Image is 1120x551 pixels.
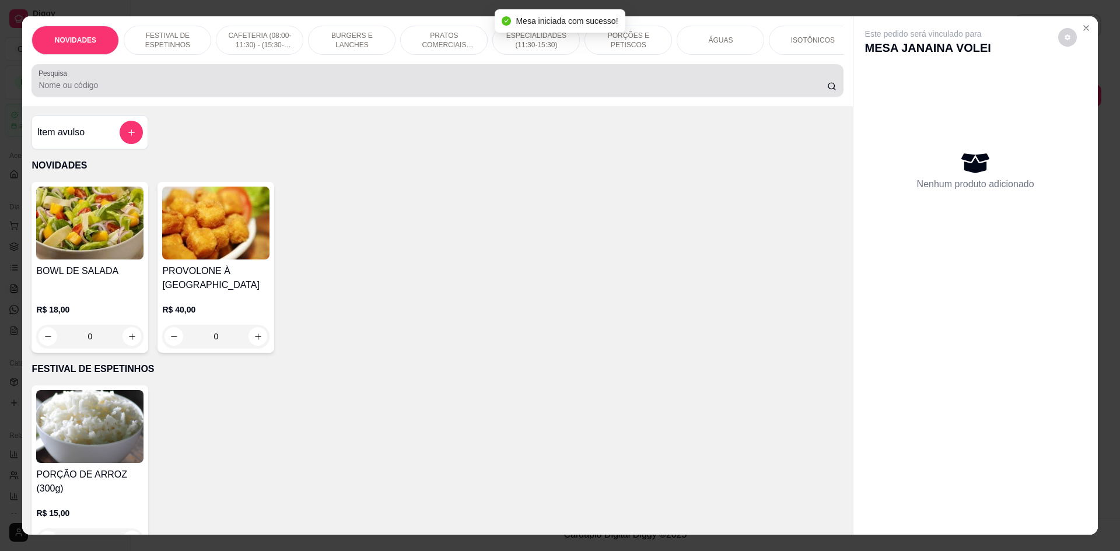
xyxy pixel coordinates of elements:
[38,531,57,549] button: decrease-product-quantity
[516,16,618,26] span: Mesa iniciada com sucesso!
[502,16,511,26] span: check-circle
[410,31,478,50] p: PRATOS COMERCIAIS (11:30-15:30)
[36,304,143,315] p: R$ 18,00
[123,327,141,346] button: increase-product-quantity
[502,31,570,50] p: ESPECIALIDADES (11:30-15:30)
[37,125,85,139] h4: Item avulso
[134,31,201,50] p: FESTIVAL DE ESPETINHOS
[55,36,96,45] p: NOVIDADES
[318,31,386,50] p: BURGERS E LANCHES
[865,28,991,40] p: Este pedido será vinculado para
[36,507,143,519] p: R$ 15,00
[38,327,57,346] button: decrease-product-quantity
[123,531,141,549] button: increase-product-quantity
[38,79,827,91] input: Pesquisa
[162,264,269,292] h4: PROVOLONE À [GEOGRAPHIC_DATA]
[917,177,1034,191] p: Nenhum produto adicionado
[32,159,843,173] p: NOVIDADES
[865,40,991,56] p: MESA JANAINA VOLEI
[791,36,835,45] p: ISOTÔNICOS
[32,362,843,376] p: FESTIVAL DE ESPETINHOS
[36,468,143,496] h4: PORÇÃO DE ARROZ (300g)
[162,187,269,259] img: product-image
[38,68,71,78] label: Pesquisa
[226,31,293,50] p: CAFETERIA (08:00-11:30) - (15:30-18:00)
[36,187,143,259] img: product-image
[36,390,143,463] img: product-image
[120,121,143,144] button: add-separate-item
[36,264,143,278] h4: BOWL DE SALADA
[1077,19,1095,37] button: Close
[594,31,662,50] p: PORÇÕES E PETISCOS
[708,36,733,45] p: ÁGUAS
[1058,28,1077,47] button: decrease-product-quantity
[249,327,267,346] button: increase-product-quantity
[162,304,269,315] p: R$ 40,00
[164,327,183,346] button: decrease-product-quantity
